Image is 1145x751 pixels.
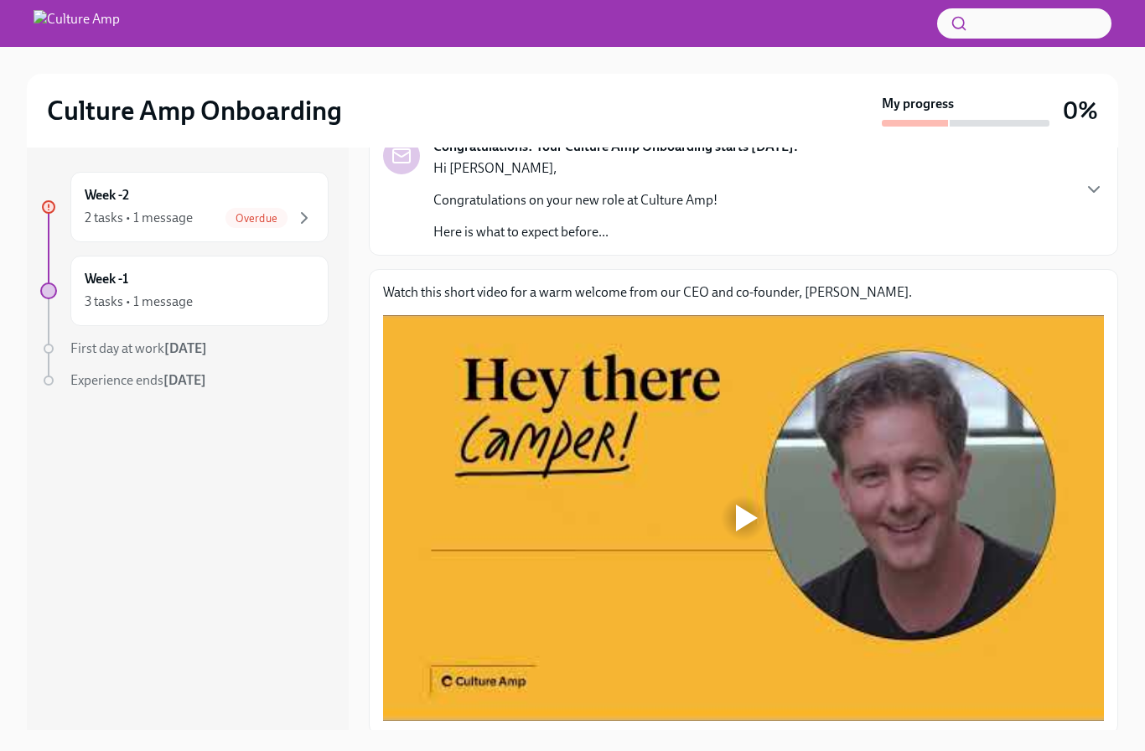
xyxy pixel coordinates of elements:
p: Here is what to expect before... [433,223,718,241]
h6: Week -1 [85,270,128,288]
h2: Culture Amp Onboarding [47,94,342,127]
strong: [DATE] [163,372,206,388]
span: Overdue [225,212,288,225]
p: Hi [PERSON_NAME], [433,159,718,178]
p: Congratulations on your new role at Culture Amp! [433,191,718,210]
strong: [DATE] [164,340,207,356]
a: Week -13 tasks • 1 message [40,256,329,326]
div: 3 tasks • 1 message [85,293,193,311]
strong: My progress [882,95,954,113]
h3: 0% [1063,96,1098,126]
p: Watch this short video for a warm welcome from our CEO and co-founder, [PERSON_NAME]. [383,283,1104,302]
span: Experience ends [70,372,206,388]
span: First day at work [70,340,207,356]
h6: Week -2 [85,186,129,205]
a: First day at work[DATE] [40,339,329,358]
img: Culture Amp [34,10,120,37]
a: Week -22 tasks • 1 messageOverdue [40,172,329,242]
div: 2 tasks • 1 message [85,209,193,227]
